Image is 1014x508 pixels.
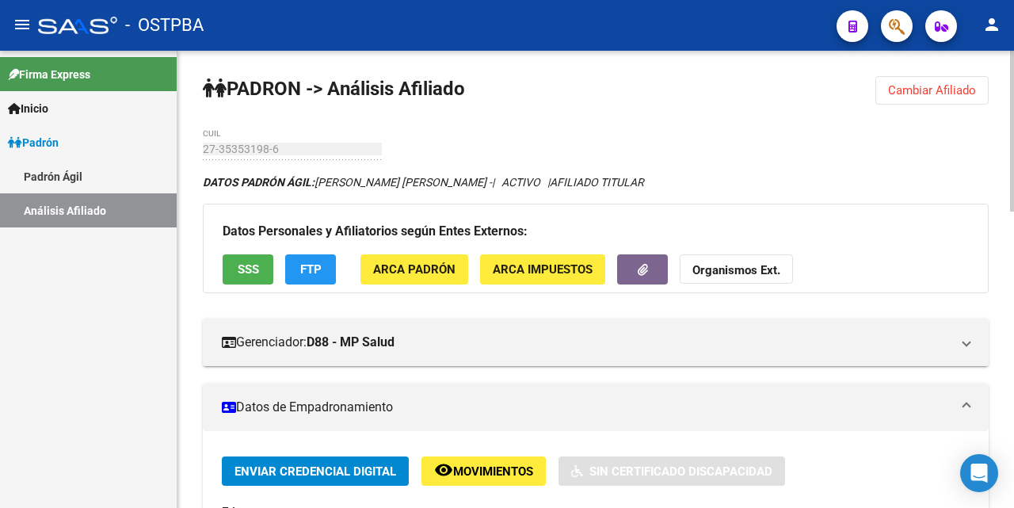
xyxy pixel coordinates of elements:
[203,319,989,366] mat-expansion-panel-header: Gerenciador:D88 - MP Salud
[222,334,951,351] mat-panel-title: Gerenciador:
[203,176,644,189] i: | ACTIVO |
[203,176,314,189] strong: DATOS PADRÓN ÁGIL:
[421,456,546,486] button: Movimientos
[300,263,322,277] span: FTP
[453,464,533,479] span: Movimientos
[982,15,1001,34] mat-icon: person
[8,66,90,83] span: Firma Express
[307,334,395,351] strong: D88 - MP Salud
[360,254,468,284] button: ARCA Padrón
[493,263,593,277] span: ARCA Impuestos
[558,456,785,486] button: Sin Certificado Discapacidad
[888,83,976,97] span: Cambiar Afiliado
[8,100,48,117] span: Inicio
[203,176,492,189] span: [PERSON_NAME] [PERSON_NAME] -
[203,384,989,431] mat-expansion-panel-header: Datos de Empadronamiento
[13,15,32,34] mat-icon: menu
[960,454,998,492] div: Open Intercom Messenger
[234,464,396,479] span: Enviar Credencial Digital
[285,254,336,284] button: FTP
[8,134,59,151] span: Padrón
[223,254,273,284] button: SSS
[222,456,409,486] button: Enviar Credencial Digital
[589,464,772,479] span: Sin Certificado Discapacidad
[434,460,453,479] mat-icon: remove_red_eye
[222,399,951,416] mat-panel-title: Datos de Empadronamiento
[692,264,780,278] strong: Organismos Ext.
[550,176,644,189] span: AFILIADO TITULAR
[125,8,204,43] span: - OSTPBA
[875,76,989,105] button: Cambiar Afiliado
[203,78,465,100] strong: PADRON -> Análisis Afiliado
[238,263,259,277] span: SSS
[223,220,969,243] h3: Datos Personales y Afiliatorios según Entes Externos:
[680,254,793,284] button: Organismos Ext.
[373,263,456,277] span: ARCA Padrón
[480,254,605,284] button: ARCA Impuestos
